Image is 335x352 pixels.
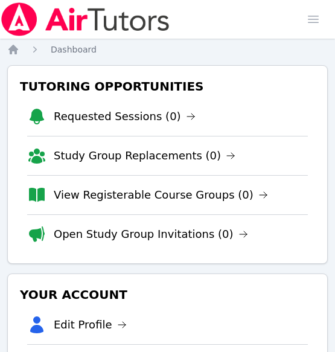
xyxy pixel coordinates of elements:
[54,147,235,164] a: Study Group Replacements (0)
[18,284,317,306] h3: Your Account
[18,75,317,97] h3: Tutoring Opportunities
[51,43,97,56] a: Dashboard
[7,43,328,56] nav: Breadcrumb
[54,226,248,243] a: Open Study Group Invitations (0)
[54,108,196,125] a: Requested Sessions (0)
[54,187,268,203] a: View Registerable Course Groups (0)
[54,316,127,333] a: Edit Profile
[51,45,97,54] span: Dashboard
